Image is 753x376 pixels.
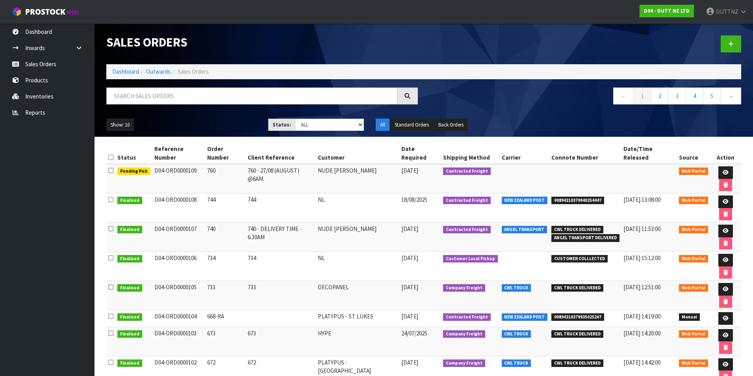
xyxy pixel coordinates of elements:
span: Web Portal [679,255,708,263]
span: Finalised [117,284,142,292]
th: Reference Number [152,143,206,164]
td: D04-ORD0000103 [152,327,206,356]
a: Dashboard [112,68,139,75]
span: 18/08/2025 [401,196,427,203]
strong: Status: [273,121,291,128]
strong: D04 - DUTT NZ LTD [644,7,690,14]
span: CWL TRUCK DELIVERED [551,284,603,292]
td: HYPE [316,327,399,356]
nav: Page navigation [430,87,741,107]
span: Finalised [117,330,142,338]
a: 4 [686,87,703,104]
th: Status [115,143,152,164]
th: Source [677,143,710,164]
a: 2 [651,87,669,104]
span: [DATE] [401,359,418,366]
small: WMS [67,9,79,16]
span: Contracted Freight [443,168,491,175]
td: 744 [246,194,316,223]
th: Order Number [205,143,246,164]
span: Customer Local Pickup [443,255,498,263]
span: Finalised [117,226,142,234]
span: [DATE] [401,313,418,320]
span: Pending Pick [117,168,150,175]
span: CWL TRUCK DELIVERED [551,226,603,234]
span: Contracted Freight [443,313,491,321]
th: Action [710,143,741,164]
span: Company Freight [443,330,485,338]
td: NL [316,252,399,281]
span: CWL TRUCK [502,330,531,338]
span: Finalised [117,359,142,367]
td: 740 - DELIVERY TIME - 6.30AM [246,223,316,252]
td: 734 [205,252,246,281]
span: Web Portal [679,226,708,234]
span: CWL TRUCK DELIVERED [551,359,603,367]
td: D04-ORD0000108 [152,194,206,223]
span: Contracted Freight [443,226,491,234]
th: Connote Number [549,143,621,164]
td: 734 [246,252,316,281]
td: 733 [205,281,246,310]
img: cube-alt.png [12,7,22,17]
th: Client Reference [246,143,316,164]
span: Web Portal [679,330,708,338]
span: ProStock [25,7,65,17]
span: Manual [679,313,700,321]
td: 740 [205,223,246,252]
td: D04-ORD0000104 [152,310,206,327]
td: 673 [205,327,246,356]
span: [DATE] 14:19:00 [623,313,660,320]
td: 733 [246,281,316,310]
span: Finalised [117,197,142,205]
button: Back Orders [434,119,468,131]
td: 760 [205,164,246,194]
span: ANGEL TRANSPORT [502,226,547,234]
a: ← [613,87,634,104]
span: CWL TRUCK DELIVERED [551,330,603,338]
span: Contracted Freight [443,197,491,205]
th: Customer [316,143,399,164]
td: D04-ORD0000109 [152,164,206,194]
td: PLATYPUS - ST LUKES [316,310,399,327]
td: 673 [246,327,316,356]
span: DUTTNZ [716,8,738,15]
span: CUSTOMER COLLLECTED [551,255,608,263]
span: Finalised [117,313,142,321]
td: 744 [205,194,246,223]
th: Shipping Method [441,143,500,164]
a: 3 [668,87,686,104]
td: DECOPANEL [316,281,399,310]
td: 760 - 27/08 (AUGUST) @6AM. [246,164,316,194]
td: 668-RA [205,310,246,327]
span: Company Freight [443,359,485,367]
th: Carrier [500,143,550,164]
span: [DATE] 12:51:00 [623,283,660,291]
span: Web Portal [679,168,708,175]
td: D04-ORD0000106 [152,252,206,281]
span: Sales Orders [178,68,209,75]
span: [DATE] [401,283,418,291]
span: [DATE] [401,225,418,233]
span: 24/07/2025 [401,329,427,337]
button: Show: 10 [106,119,134,131]
input: Search sales orders [106,87,397,104]
th: Date Required [399,143,441,164]
td: NUDE [PERSON_NAME] [316,164,399,194]
span: [DATE] 14:20:00 [623,329,660,337]
td: D04-ORD0000107 [152,223,206,252]
td: D04-ORD0000105 [152,281,206,310]
span: [DATE] 11:53:00 [623,225,660,233]
span: [DATE] 15:12:00 [623,254,660,262]
span: 00894210379935025267 [551,313,604,321]
span: [DATE] 13:08:00 [623,196,660,203]
span: Company Freight [443,284,485,292]
span: CWL TRUCK [502,359,531,367]
a: Outwards [146,68,171,75]
button: Standard Orders [390,119,433,131]
span: Web Portal [679,197,708,205]
a: 1 [634,87,651,104]
td: NUDE [PERSON_NAME] [316,223,399,252]
span: [DATE] 14:42:00 [623,359,660,366]
span: 00894210379940254447 [551,197,604,205]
